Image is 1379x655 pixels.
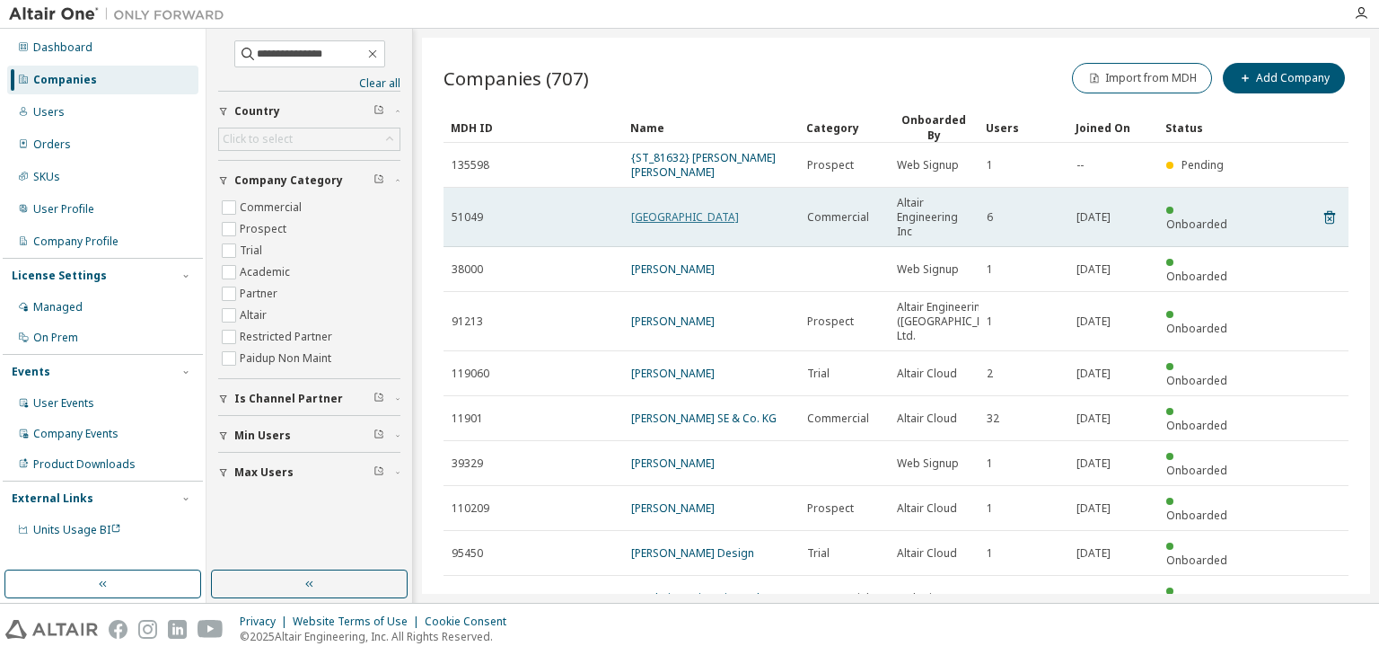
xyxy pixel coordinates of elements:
a: [PERSON_NAME] [631,314,715,329]
button: Import from MDH [1072,63,1212,93]
a: [PERSON_NAME] [631,366,715,381]
span: 1 [987,456,993,471]
span: Trial [807,367,830,381]
span: Onboarded [1166,508,1227,523]
span: Country [234,104,280,119]
div: On Prem [33,331,78,345]
span: Trial [807,546,830,561]
a: [PERSON_NAME] [631,456,715,471]
span: 95450 [452,546,483,561]
span: Onboarded [1166,463,1227,478]
img: youtube.svg [198,620,224,639]
span: [DATE] [1076,546,1111,561]
span: Clear filter [373,465,384,480]
span: Altair Engineering Inc [897,196,971,239]
span: Clear filter [373,173,384,188]
span: Altair Cloud [897,546,957,561]
span: Onboarded [1166,217,1227,232]
span: Altair Cloud [897,367,957,381]
span: Units Usage BI [33,522,121,537]
div: Name [630,113,792,142]
div: SKUs [33,170,60,184]
div: Users [33,105,65,119]
span: Max Users [234,465,294,480]
button: Is Channel Partner [218,379,400,419]
label: Restricted Partner [240,326,336,348]
span: [DATE] [1076,367,1111,381]
label: Altair [240,305,270,326]
span: [DATE] [1076,412,1111,426]
a: Clear all [218,76,400,91]
a: [PERSON_NAME] [631,500,715,516]
span: Is Channel Partner [234,392,343,406]
span: [DATE] [1076,456,1111,471]
a: [PERSON_NAME] [631,261,715,277]
span: -- [1076,158,1084,173]
span: Onboarded [1166,553,1227,568]
span: Onboarded [1166,418,1227,433]
div: Category [806,113,882,142]
a: [PERSON_NAME] SE & Co. KG [631,411,777,426]
span: Altair Cloud [897,412,957,426]
span: 1 [987,314,993,329]
label: Commercial [240,197,305,218]
div: Product Downloads [33,457,136,472]
span: 1 [987,501,993,516]
div: Privacy [240,615,293,629]
img: facebook.svg [109,620,127,639]
span: 135598 [452,158,489,173]
div: Click to select [219,128,400,150]
a: {ST_81632} [PERSON_NAME] [PERSON_NAME] [631,150,776,180]
span: Web Signup [897,591,959,606]
img: linkedin.svg [168,620,187,639]
div: External Links [12,491,93,506]
span: Companies (707) [444,66,589,91]
span: Prospect [807,501,854,516]
span: 1 [987,262,993,277]
div: User Events [33,396,94,411]
span: Altair Cloud [897,501,957,516]
span: Prospect [807,314,854,329]
span: Commercial [807,210,869,225]
div: Orders [33,137,71,152]
span: Company Category [234,173,343,188]
button: Country [218,92,400,131]
span: [DATE] [1076,501,1111,516]
span: Altair Engineering ([GEOGRAPHIC_DATA]), Ltd. [897,300,1014,343]
span: 119060 [452,367,489,381]
div: Cookie Consent [425,615,517,629]
div: Company Events [33,427,119,441]
button: Company Category [218,161,400,200]
div: MDH ID [451,113,616,142]
span: 32 [987,412,999,426]
a: [PERSON_NAME] Design [631,545,754,561]
span: [DATE] [1076,210,1111,225]
span: 39329 [452,456,483,471]
div: Website Terms of Use [293,615,425,629]
span: Prospect [807,158,854,173]
span: Pending [1181,157,1224,173]
span: Min Users [234,429,291,443]
span: 1 [987,546,993,561]
label: Paidup Non Maint [240,348,335,369]
button: Add Company [1223,63,1345,93]
img: instagram.svg [138,620,157,639]
div: Click to select [223,132,293,146]
label: Academic [240,261,294,283]
span: 80783 [452,591,483,606]
div: License Settings [12,269,107,283]
label: Trial [240,240,266,261]
a: [GEOGRAPHIC_DATA] [631,209,739,225]
a: Nordmin Engineering Ltd [631,590,760,606]
div: Dashboard [33,40,92,55]
span: Web Signup [897,456,959,471]
label: Partner [240,283,281,305]
span: 38000 [452,262,483,277]
span: Web Signup [897,262,959,277]
button: Min Users [218,416,400,456]
div: User Profile [33,202,94,217]
button: Max Users [218,453,400,492]
span: Commercial [807,591,869,606]
div: Company Profile [33,235,119,249]
span: 12 [987,591,999,606]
